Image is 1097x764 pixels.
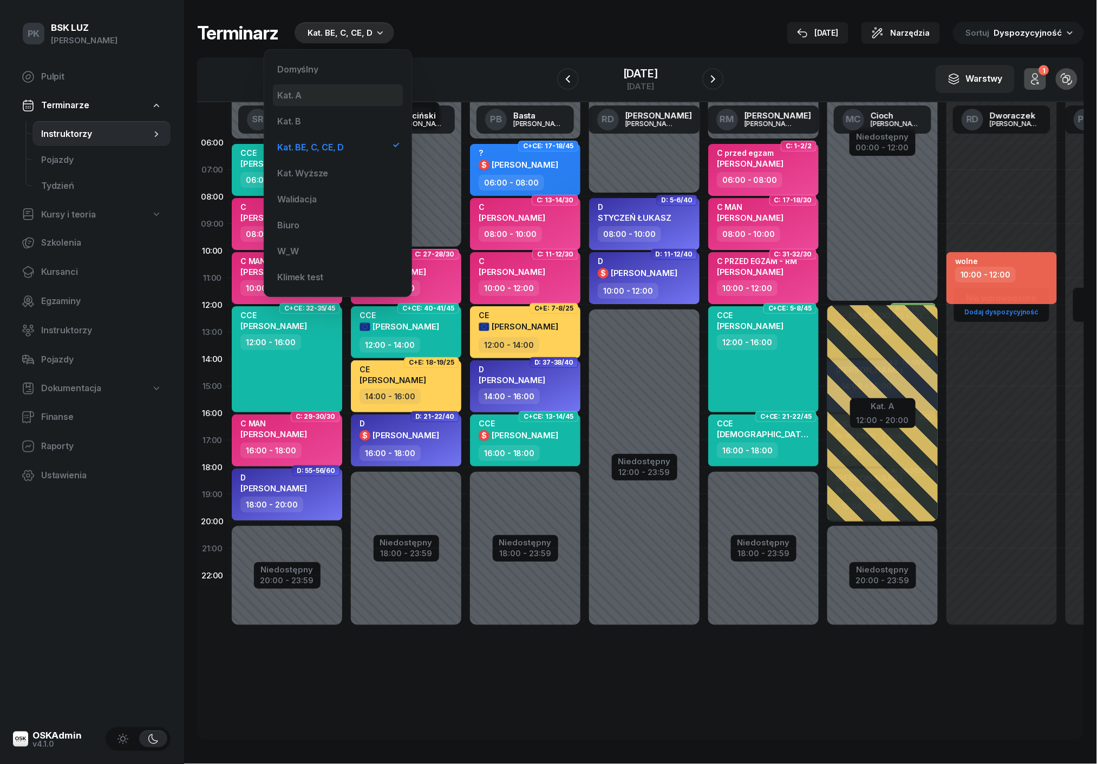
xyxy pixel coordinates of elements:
div: Niedostępny [380,538,433,546]
a: Egzaminy [13,288,171,314]
span: [PERSON_NAME] [240,267,307,277]
a: RD[PERSON_NAME][PERSON_NAME] [589,106,701,134]
div: 18:00 [197,454,227,481]
button: Niedostępny18:00 - 23:59 [380,536,433,560]
span: Dokumentacja [41,381,101,396]
div: 10:00 [197,238,227,265]
span: [PERSON_NAME] [240,159,307,169]
button: Niedostępny18:00 - 23:59 [499,536,552,560]
div: 18:00 - 20:00 [240,497,303,512]
div: 12:00 - 20:00 [857,413,909,425]
span: RD [967,115,979,124]
span: Finanse [41,410,162,424]
div: Kat. BE, C, CE, D [308,27,373,39]
div: 08:00 [197,183,227,210]
a: RDDworaczek[PERSON_NAME] [953,106,1050,134]
div: 21:00 [197,535,227,562]
button: Niedostępny18:00 - 23:59 [737,536,790,560]
span: Narzędzia [891,27,930,39]
div: [PERSON_NAME] [513,120,565,127]
span: C+CE: 17-18/45 [523,145,573,147]
div: Kat. BE, C, CE, D [277,143,344,152]
div: 07:00 [197,156,227,183]
a: Szkolenia [13,230,171,256]
span: [DEMOGRAPHIC_DATA][PERSON_NAME] [717,429,877,439]
div: wolne [955,256,978,266]
div: 10:00 - 12:00 [240,280,301,296]
div: C przed egzam [717,148,783,157]
div: Dworaczek [990,111,1042,120]
div: CE [479,311,558,320]
a: Ustawienia [13,463,171,489]
div: D [360,419,439,428]
span: D: 11-12/40 [656,253,693,255]
div: 10:00 - 12:00 [955,267,1016,282]
div: 12:00 - 14:00 [479,337,539,353]
span: [PERSON_NAME] [479,267,545,277]
a: SRRóg[PERSON_NAME] [238,106,336,134]
div: 13:00 [197,319,227,346]
div: 12:00 - 23:59 [618,465,671,477]
div: C MAN [240,419,307,428]
span: C+CE: 5-8/45 [768,307,812,309]
a: Tydzień [32,173,171,199]
span: $ [481,432,487,439]
a: MCCioch[PERSON_NAME] [834,106,931,134]
span: Egzaminy [41,294,162,308]
div: Klimek test [277,273,323,281]
span: [PERSON_NAME] [240,213,307,223]
span: [PERSON_NAME] [373,430,439,440]
div: CE [360,365,426,374]
button: Kat. A12:00 - 20:00 [857,399,909,425]
button: Sortuj Dyspozycyjność [953,22,1084,44]
div: 12:00 - 16:00 [717,334,778,350]
a: Instruktorzy [13,318,171,344]
div: D [479,365,545,374]
h1: Terminarz [197,23,278,43]
div: 06:00 - 08:00 [717,172,782,188]
div: 12:00 [197,292,227,319]
div: OSKAdmin [32,731,82,740]
a: Pulpit [13,64,171,90]
span: [PERSON_NAME] [492,430,558,440]
div: Warstwy [948,72,1003,86]
span: Instruktorzy [41,127,151,141]
span: C+E: 7-8/25 [534,307,573,309]
div: v4.1.0 [32,740,82,748]
div: 15:00 [197,373,227,400]
span: PC [1078,115,1091,124]
div: 11:00 [197,265,227,292]
span: D: 55-56/60 [297,470,335,472]
div: Domyślny [277,65,318,74]
span: Kursy i teoria [41,208,96,222]
span: Pulpit [41,70,162,84]
div: 08:00 - 10:00 [240,226,304,242]
span: C+CE: 40-41/45 [402,307,454,309]
div: [PERSON_NAME] [745,120,796,127]
span: Dyspozycyjność [994,28,1062,38]
span: [PERSON_NAME] [717,159,783,169]
button: Kat. BE, C, CE, D [291,22,394,44]
button: 1 [1024,68,1046,90]
div: [DATE] [623,82,658,90]
div: 12:00 - 16:00 [240,334,301,350]
span: C: 17-18/30 [774,199,812,201]
div: [PERSON_NAME] [394,120,446,127]
div: 10:00 - 12:00 [598,283,658,299]
span: Ustawienia [41,469,162,483]
div: [PERSON_NAME] [745,111,811,120]
div: Kat. A [277,91,302,100]
div: [PERSON_NAME] [990,120,1042,127]
div: 08:00 - 10:00 [479,226,542,242]
span: $ [362,432,368,439]
div: [DATE] [623,68,658,79]
span: Tydzień [41,179,162,193]
span: C+E: 18-19/25 [409,361,454,364]
div: 06:00 [197,129,227,156]
div: CCE [479,419,558,428]
a: Dodaj dyspozycyjność [961,306,1043,318]
span: $ [481,161,487,169]
div: 14:00 [197,346,227,373]
div: 18:00 - 23:59 [737,546,790,558]
div: C [479,202,545,212]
